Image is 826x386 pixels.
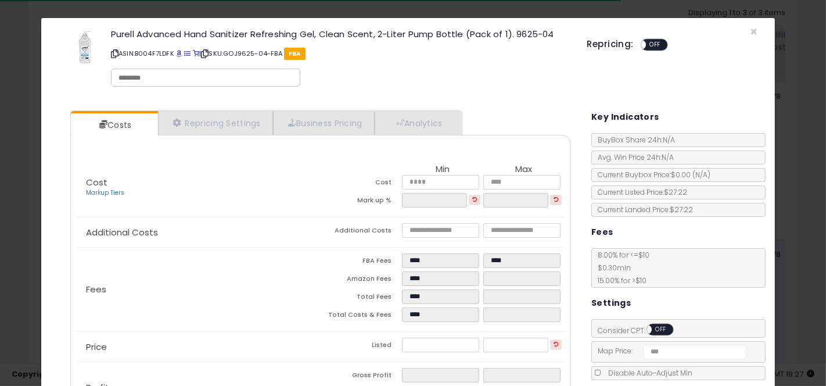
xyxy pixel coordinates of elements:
[402,165,483,175] th: Min
[592,187,687,197] span: Current Listed Price: $27.22
[592,346,747,356] span: Map Price:
[646,40,665,50] span: OFF
[692,170,710,180] span: ( N/A )
[592,135,675,145] span: BuyBox Share 24h: N/A
[321,338,402,356] td: Listed
[86,188,124,197] a: Markup Tiers
[750,23,757,40] span: ×
[321,368,402,386] td: Gross Profit
[77,285,321,294] p: Fees
[284,48,306,60] span: FBA
[321,175,402,193] td: Cost
[592,170,710,180] span: Current Buybox Price:
[176,49,182,58] a: BuyBox page
[158,111,273,135] a: Repricing Settings
[321,271,402,289] td: Amazon Fees
[77,228,321,237] p: Additional Costs
[592,326,689,335] span: Consider CPT:
[321,253,402,271] td: FBA Fees
[592,276,647,285] span: 15.00 % for > $10
[321,289,402,308] td: Total Fees
[592,152,674,162] span: Avg. Win Price 24h: N/A
[592,250,649,285] span: 8.00 % for <= $10
[77,178,321,198] p: Cost
[671,170,710,180] span: $0.00
[67,30,102,65] img: 41m2TSXO+GL._SL60_.jpg
[591,296,631,310] h5: Settings
[321,308,402,326] td: Total Costs & Fees
[652,325,671,335] span: OFF
[111,30,570,38] h3: Purell Advanced Hand Sanitizer Refreshing Gel, Clean Scent, 2-Liter Pump Bottle (Pack of 1). 9625-04
[184,49,191,58] a: All offer listings
[592,205,693,215] span: Current Landed Price: $27.22
[592,263,631,273] span: $0.30 min
[111,44,570,63] p: ASIN: B004F7LDFK | SKU: GOJ9625-04-FBA
[71,113,157,137] a: Costs
[321,223,402,241] td: Additional Costs
[321,193,402,211] td: Mark up %
[587,40,634,49] h5: Repricing:
[193,49,199,58] a: Your listing only
[591,225,613,240] h5: Fees
[483,165,565,175] th: Max
[273,111,375,135] a: Business Pricing
[77,342,321,352] p: Price
[591,110,659,124] h5: Key Indicators
[602,368,692,378] span: Disable Auto-Adjust Min
[375,111,461,135] a: Analytics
